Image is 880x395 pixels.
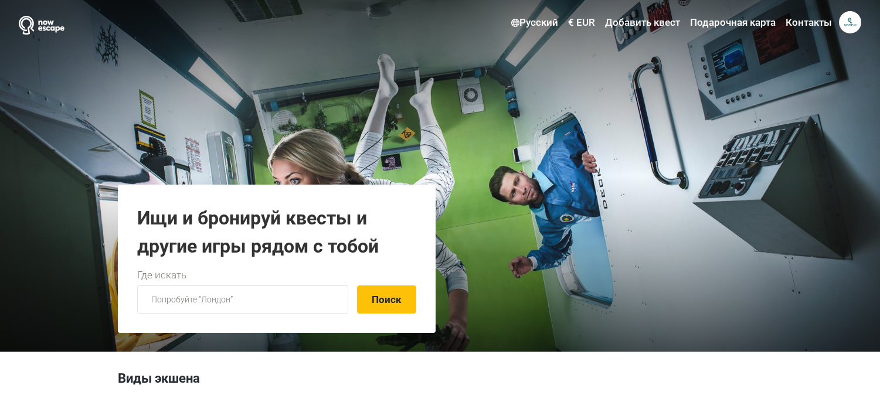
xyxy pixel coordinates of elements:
[508,12,561,33] a: Русский
[511,19,519,27] img: Русский
[783,12,835,33] a: Контакты
[602,12,683,33] a: Добавить квест
[565,12,598,33] a: € EUR
[137,268,186,283] label: Где искать
[687,12,779,33] a: Подарочная карта
[137,204,416,260] h1: Ищи и бронируй квесты и другие игры рядом с тобой
[137,285,348,314] input: Попробуйте “Лондон”
[19,16,64,35] img: Nowescape logo
[357,285,416,314] button: Поиск
[118,369,763,394] h3: Виды экшена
